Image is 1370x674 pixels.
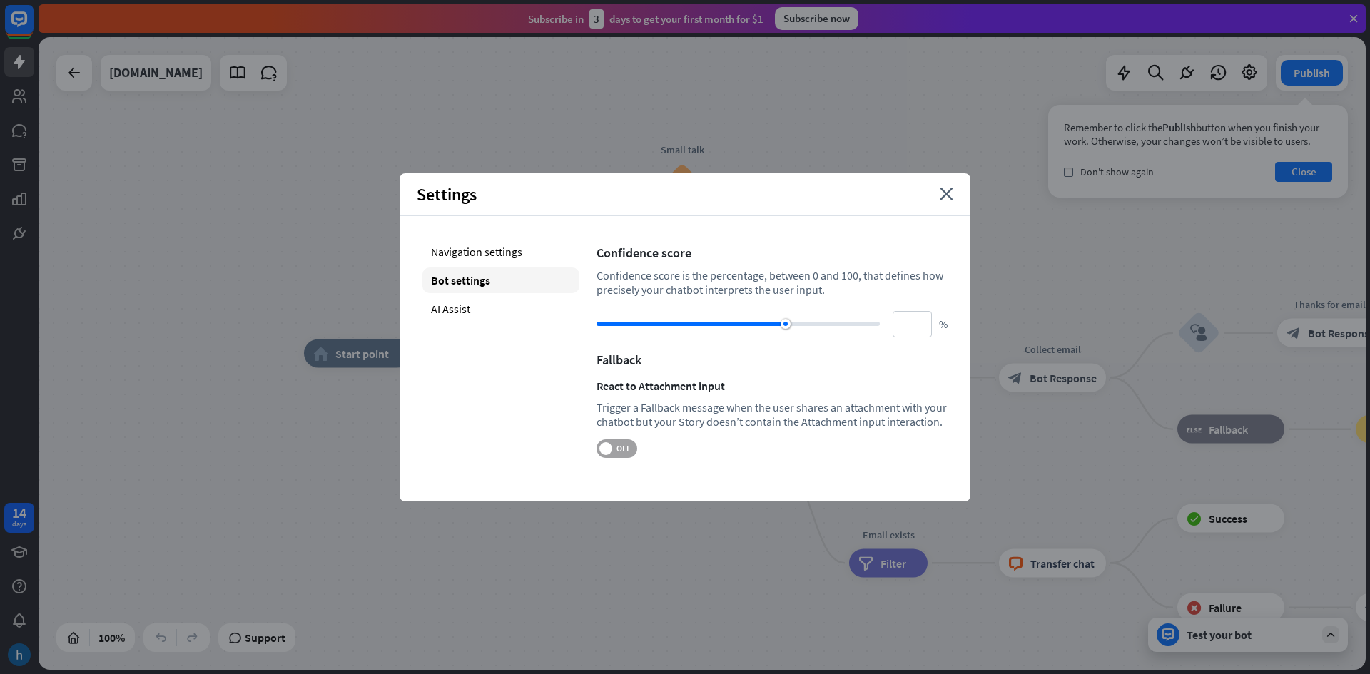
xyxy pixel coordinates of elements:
[245,626,285,649] span: Support
[1187,511,1202,526] i: block_success
[528,9,763,29] div: Subscribe in days to get your first month for $1
[939,317,948,331] span: %
[1187,601,1202,615] i: block_failure
[589,9,604,29] div: 3
[422,296,579,322] div: AI Assist
[597,245,948,261] div: Confidence score
[838,527,938,541] div: Email exists
[1209,422,1248,436] span: Fallback
[650,142,714,156] div: Small talk
[11,6,54,48] button: Open LiveChat chat widget
[12,519,26,529] div: days
[1162,121,1196,134] span: Publish
[1030,556,1095,570] span: Transfer chat
[1281,60,1343,86] button: Publish
[775,7,858,30] div: Subscribe now
[422,239,579,265] div: Navigation settings
[422,267,579,293] div: Bot settings
[12,506,26,519] div: 14
[1187,422,1202,436] i: block_fallback
[1030,370,1097,384] span: Bot Response
[1209,601,1242,615] span: Failure
[4,503,34,533] a: 14 days
[313,347,328,361] i: home_2
[335,347,389,361] span: Start point
[109,55,203,91] div: ronzatea.com
[597,400,948,429] div: Trigger a Fallback message when the user shares an attachment with your chatbot but your Story do...
[1008,556,1023,570] i: block_livechat
[988,342,1117,356] div: Collect email
[940,188,953,200] i: close
[1064,121,1332,148] div: Remember to click the button when you finish your work. Otherwise, your changes won’t be visible ...
[881,556,906,570] span: Filter
[94,626,129,649] div: 100%
[1209,511,1247,526] span: Success
[417,183,477,205] span: Settings
[1190,325,1207,342] i: block_user_input
[1287,326,1301,340] i: block_bot_response
[597,379,948,393] div: React to Attachment input
[597,352,948,368] div: Fallback
[612,443,634,454] span: OFF
[1080,165,1154,178] span: Don't show again
[1187,628,1315,642] div: Test your bot
[1008,370,1023,384] i: block_bot_response
[597,268,948,297] div: Confidence score is the percentage, between 0 and 100, that defines how precisely your chatbot in...
[858,556,873,570] i: filter
[1275,162,1332,182] button: Close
